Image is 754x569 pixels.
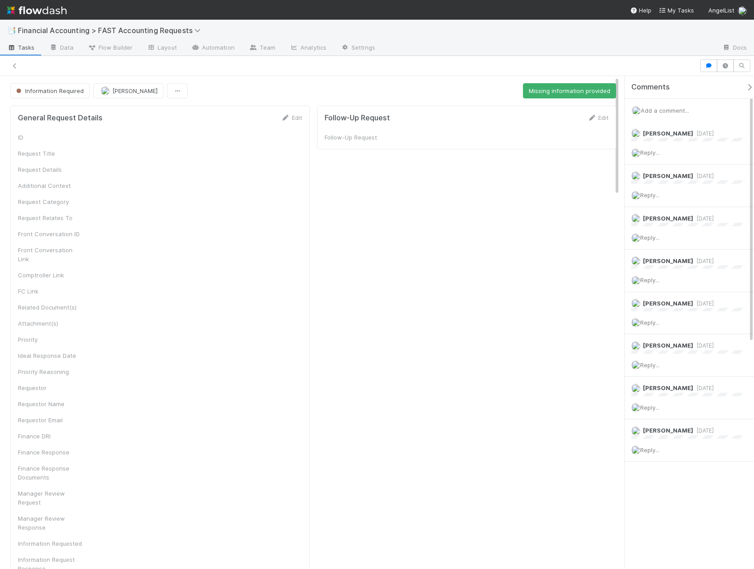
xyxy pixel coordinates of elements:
[631,149,640,157] img: avatar_c0d2ec3f-77e2-40ea-8107-ee7bdb5edede.png
[693,215,714,222] span: [DATE]
[93,83,163,98] button: [PERSON_NAME]
[643,215,693,222] span: [PERSON_NAME]
[101,86,110,95] img: avatar_e5ec2f5b-afc7-4357-8cf1-2139873d70b1.png
[693,130,714,137] span: [DATE]
[631,318,640,327] img: avatar_c0d2ec3f-77e2-40ea-8107-ee7bdb5edede.png
[631,361,640,369] img: avatar_c0d2ec3f-77e2-40ea-8107-ee7bdb5edede.png
[631,276,640,285] img: avatar_c0d2ec3f-77e2-40ea-8107-ee7bdb5edede.png
[631,191,640,200] img: avatar_c0d2ec3f-77e2-40ea-8107-ee7bdb5edede.png
[42,41,81,55] a: Data
[18,489,85,507] div: Manager Review Request
[18,181,85,190] div: Additional Context
[18,448,85,457] div: Finance Response
[325,133,392,142] div: Follow-Up Request
[643,172,693,179] span: [PERSON_NAME]
[325,114,390,123] h5: Follow-Up Request
[640,234,660,241] span: Reply...
[18,114,103,123] h5: General Request Details
[18,229,85,238] div: Front Conversation ID
[14,87,84,94] span: Information Required
[18,432,85,441] div: Finance DRI
[18,383,85,392] div: Requestor
[693,173,714,179] span: [DATE]
[18,367,85,376] div: Priority Reasoning
[334,41,382,55] a: Settings
[631,234,640,242] img: avatar_c0d2ec3f-77e2-40ea-8107-ee7bdb5edede.png
[18,246,85,263] div: Front Conversation Link
[631,426,640,435] img: avatar_fee1282a-8af6-4c79-b7c7-bf2cfad99775.png
[18,335,85,344] div: Priority
[631,129,640,138] img: avatar_e5ec2f5b-afc7-4357-8cf1-2139873d70b1.png
[693,342,714,349] span: [DATE]
[738,6,747,15] img: avatar_c0d2ec3f-77e2-40ea-8107-ee7bdb5edede.png
[659,6,694,15] a: My Tasks
[18,133,85,142] div: ID
[88,43,133,52] span: Flow Builder
[523,83,616,98] button: Missing information provided
[112,87,158,94] span: [PERSON_NAME]
[18,149,85,158] div: Request Title
[7,3,67,18] img: logo-inverted-e16ddd16eac7371096b0.svg
[640,446,660,454] span: Reply...
[631,299,640,308] img: avatar_e5ec2f5b-afc7-4357-8cf1-2139873d70b1.png
[643,300,693,307] span: [PERSON_NAME]
[18,514,85,532] div: Manager Review Response
[659,7,694,14] span: My Tasks
[631,384,640,393] img: avatar_66854b90-094e-431f-b713-6ac88429a2b8.png
[18,197,85,206] div: Request Category
[640,319,660,326] span: Reply...
[18,26,205,35] span: Financial Accounting > FAST Accounting Requests
[643,427,693,434] span: [PERSON_NAME]
[715,41,754,55] a: Docs
[632,106,641,115] img: avatar_c0d2ec3f-77e2-40ea-8107-ee7bdb5edede.png
[693,385,714,391] span: [DATE]
[631,83,670,92] span: Comments
[631,341,640,350] img: avatar_66854b90-094e-431f-b713-6ac88429a2b8.png
[18,464,85,482] div: Finance Response Documents
[81,41,140,55] a: Flow Builder
[18,303,85,312] div: Related Document(s)
[643,384,693,391] span: [PERSON_NAME]
[281,114,302,121] a: Edit
[242,41,283,55] a: Team
[10,83,90,98] button: Information Required
[18,165,85,174] div: Request Details
[587,114,608,121] a: Edit
[693,300,714,307] span: [DATE]
[18,213,85,222] div: Request Relates To
[641,107,689,114] span: Add a comment...
[693,427,714,434] span: [DATE]
[7,26,16,34] span: 📑
[631,446,640,454] img: avatar_c0d2ec3f-77e2-40ea-8107-ee7bdb5edede.png
[640,191,660,199] span: Reply...
[283,41,334,55] a: Analytics
[7,43,35,52] span: Tasks
[18,351,85,360] div: Ideal Response Date
[640,404,660,411] span: Reply...
[643,342,693,349] span: [PERSON_NAME]
[708,7,734,14] span: AngelList
[18,399,85,408] div: Requestor Name
[640,149,660,156] span: Reply...
[643,130,693,137] span: [PERSON_NAME]
[140,41,184,55] a: Layout
[693,258,714,264] span: [DATE]
[18,319,85,328] div: Attachment(s)
[184,41,242,55] a: Automation
[631,256,640,265] img: avatar_66854b90-094e-431f-b713-6ac88429a2b8.png
[643,257,693,264] span: [PERSON_NAME]
[18,271,85,280] div: Comptroller Link
[640,361,660,369] span: Reply...
[18,416,85,425] div: Requestor Email
[640,276,660,284] span: Reply...
[631,171,640,180] img: avatar_66854b90-094e-431f-b713-6ac88429a2b8.png
[18,539,85,548] div: Information Requested
[631,403,640,412] img: avatar_c0d2ec3f-77e2-40ea-8107-ee7bdb5edede.png
[630,6,651,15] div: Help
[18,287,85,296] div: FC Link
[631,214,640,223] img: avatar_e5ec2f5b-afc7-4357-8cf1-2139873d70b1.png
